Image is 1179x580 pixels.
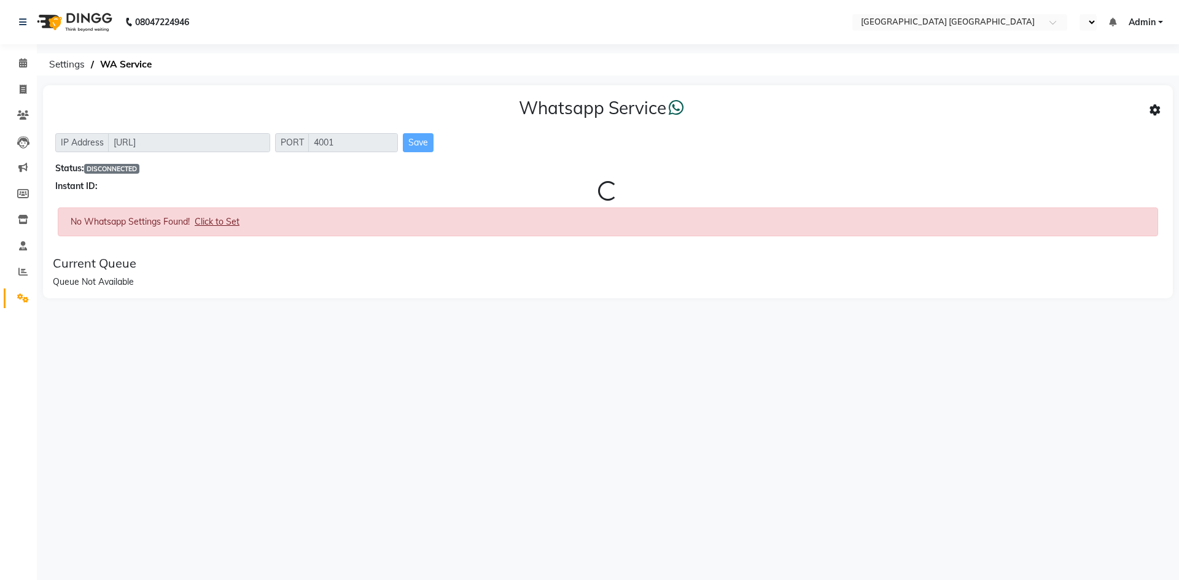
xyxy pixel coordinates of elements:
input: Sizing example input [108,133,270,152]
span: Click to Set [195,216,239,227]
span: Settings [43,53,91,75]
span: PORT [275,133,309,152]
b: 08047224946 [135,5,189,39]
input: Sizing example input [308,133,398,152]
span: IP Address [55,133,109,152]
img: logo [31,5,115,39]
span: No Whatsapp Settings Found! [71,216,190,227]
span: DISCONNECTED [84,164,139,174]
div: Instant ID: [55,180,1161,193]
div: Status: [55,162,1161,175]
h3: Whatsapp Service [519,98,684,118]
span: WA Service [94,53,158,75]
span: Admin [1129,16,1156,29]
div: Queue Not Available [53,276,1163,288]
div: Current Queue [53,256,1163,271]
